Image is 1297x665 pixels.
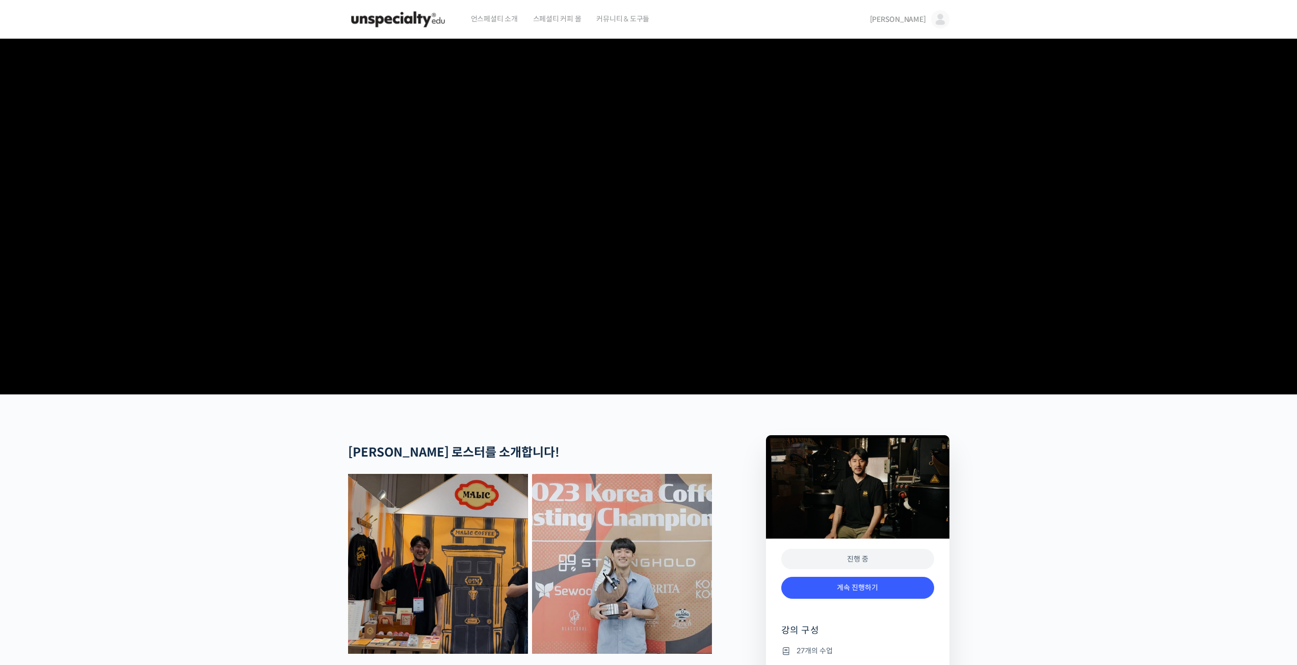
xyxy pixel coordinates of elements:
[348,445,560,460] strong: [PERSON_NAME] 로스터를 소개합니다!
[781,645,934,657] li: 27개의 수업
[870,15,926,24] span: [PERSON_NAME]
[781,624,934,645] h4: 강의 구성
[781,577,934,599] a: 계속 진행하기
[781,549,934,570] div: 진행 중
